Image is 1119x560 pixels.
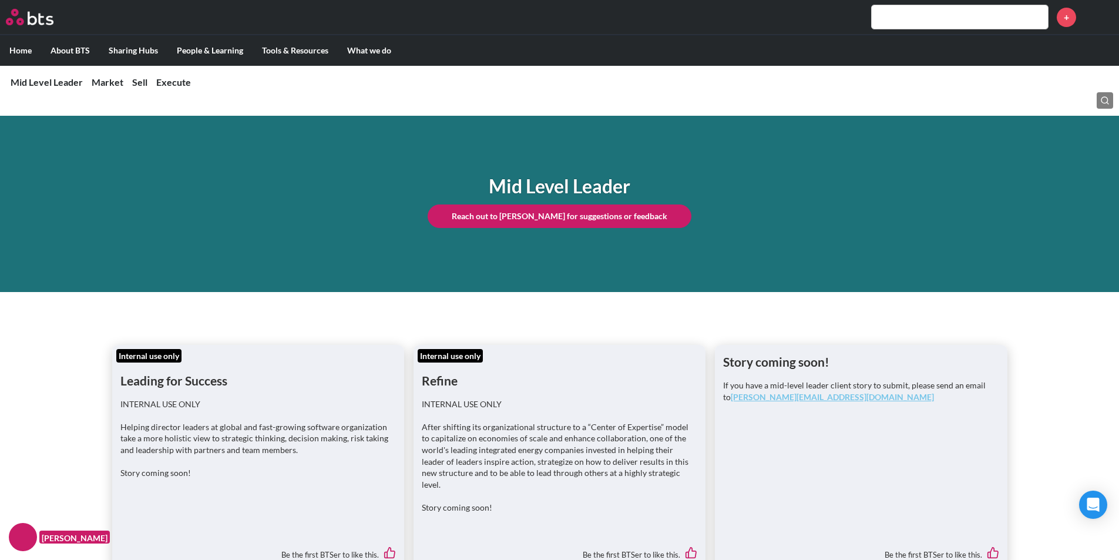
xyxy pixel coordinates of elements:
[1057,8,1076,27] a: +
[428,173,691,200] h1: Mid Level Leader
[338,35,401,66] label: What we do
[116,349,182,363] div: Internal use only
[99,35,167,66] label: Sharing Hubs
[120,467,396,479] p: Story coming soon!
[1085,3,1113,31] a: Profile
[731,392,934,402] a: [PERSON_NAME][EMAIL_ADDRESS][DOMAIN_NAME]
[422,502,697,514] p: Story coming soon!
[120,398,396,410] p: INTERNAL USE ONLY
[428,204,691,228] a: Reach out to [PERSON_NAME] for suggestions or feedback
[120,353,396,389] h1: Leading for Success
[39,531,110,544] figcaption: [PERSON_NAME]
[132,76,147,88] a: Sell
[418,349,483,363] div: Internal use only
[1085,3,1113,31] img: Abby Terry
[6,9,75,25] a: Go home
[422,421,697,491] p: After shifting its organizational structure to a “Center of Expertise” model to capitalize on eco...
[6,9,53,25] img: BTS Logo
[723,353,999,370] h1: Story coming soon!
[723,380,999,403] p: If you have a mid-level leader client story to submit, please send an email to
[92,76,123,88] a: Market
[156,76,191,88] a: Execute
[41,35,99,66] label: About BTS
[1079,491,1107,519] div: Open Intercom Messenger
[253,35,338,66] label: Tools & Resources
[422,398,697,410] p: INTERNAL USE ONLY
[11,76,83,88] a: Mid Level Leader
[422,353,697,389] h1: Refine
[9,523,37,551] img: F
[167,35,253,66] label: People & Learning
[120,421,396,456] p: Helping director leaders at global and fast-growing software organization take a more holistic vi...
